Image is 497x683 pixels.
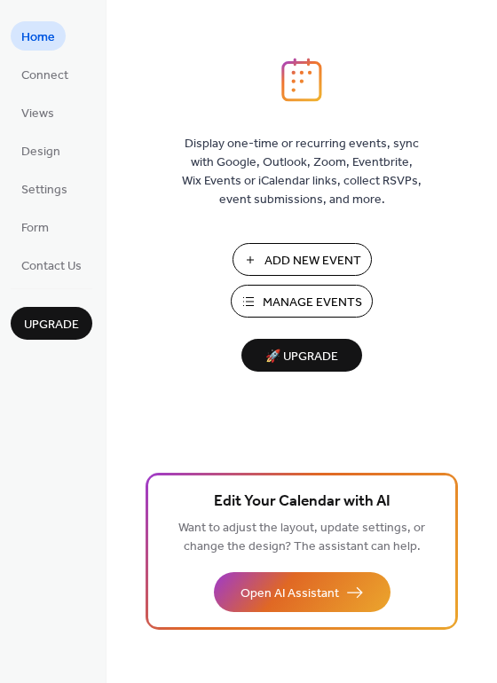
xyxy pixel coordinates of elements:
[11,250,92,279] a: Contact Us
[241,585,339,603] span: Open AI Assistant
[233,243,372,276] button: Add New Event
[11,59,79,89] a: Connect
[252,345,351,369] span: 🚀 Upgrade
[21,67,68,85] span: Connect
[21,257,82,276] span: Contact Us
[281,58,322,102] img: logo_icon.svg
[11,174,78,203] a: Settings
[11,136,71,165] a: Design
[264,252,361,271] span: Add New Event
[11,212,59,241] a: Form
[24,316,79,334] span: Upgrade
[231,285,373,318] button: Manage Events
[21,105,54,123] span: Views
[11,98,65,127] a: Views
[21,28,55,47] span: Home
[214,490,390,514] span: Edit Your Calendar with AI
[21,143,60,161] span: Design
[263,294,362,312] span: Manage Events
[182,135,422,209] span: Display one-time or recurring events, sync with Google, Outlook, Zoom, Eventbrite, Wix Events or ...
[11,21,66,51] a: Home
[11,307,92,340] button: Upgrade
[214,572,390,612] button: Open AI Assistant
[21,219,49,238] span: Form
[241,339,362,372] button: 🚀 Upgrade
[178,516,425,559] span: Want to adjust the layout, update settings, or change the design? The assistant can help.
[21,181,67,200] span: Settings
